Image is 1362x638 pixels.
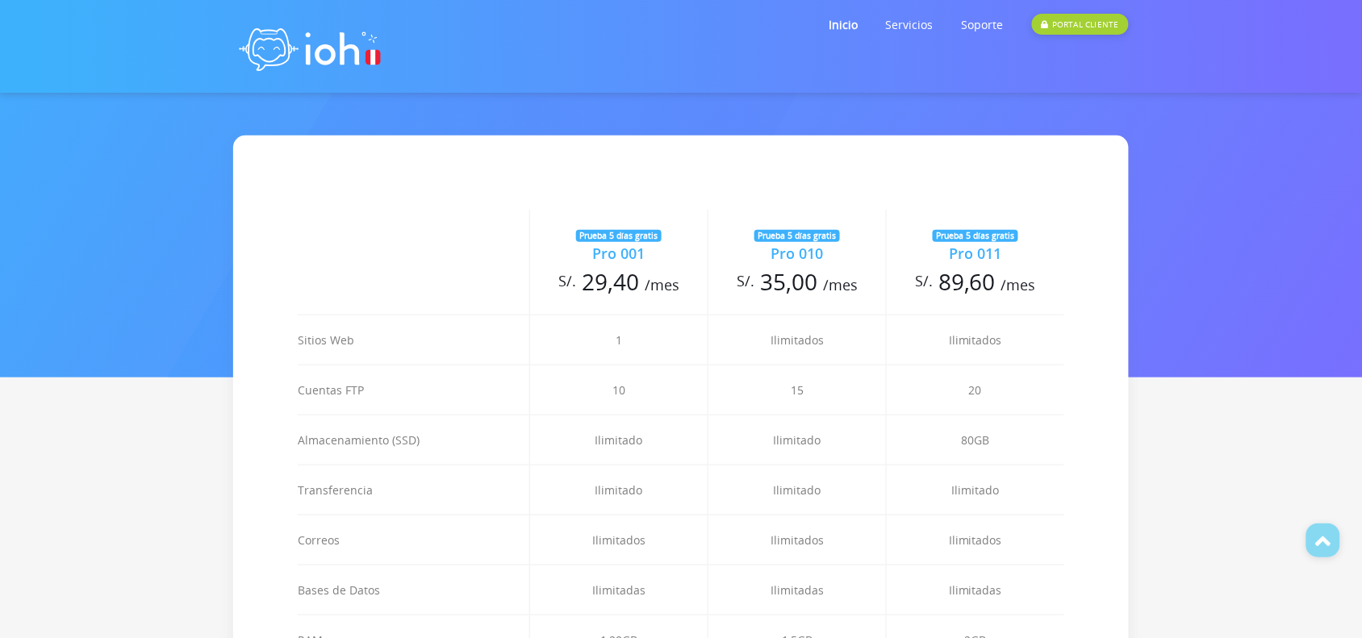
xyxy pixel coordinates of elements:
[708,565,886,615] td: Ilimitadas
[938,266,996,297] span: 89,60
[737,271,754,290] sup: S/.
[887,415,1064,465] td: 80GB
[887,243,1064,265] div: Pro 011
[298,565,529,615] td: Bases de Datos
[582,266,639,297] span: 29,40
[933,230,1017,243] div: Prueba 5 días gratis
[915,271,933,290] sup: S/.
[529,515,708,565] td: Ilimitados
[298,465,529,515] td: Transferencia
[529,365,708,415] td: 10
[530,243,708,265] div: Pro 001
[1001,275,1036,294] span: /mes
[529,565,708,615] td: Ilimitadas
[760,266,817,297] span: 35,00
[708,415,886,465] td: Ilimitado
[645,275,679,294] span: /mes
[529,315,708,365] td: 1
[298,365,529,415] td: Cuentas FTP
[558,271,576,290] sup: S/.
[298,415,529,465] td: Almacenamiento (SSD)
[298,315,529,365] td: Sitios Web
[708,515,886,565] td: Ilimitados
[1032,14,1129,35] div: PORTAL CLIENTE
[708,465,886,515] td: Ilimitado
[708,365,886,415] td: 15
[298,515,529,565] td: Correos
[233,10,386,82] img: logo ioh
[887,565,1064,615] td: Ilimitadas
[887,465,1064,515] td: Ilimitado
[823,275,858,294] span: /mes
[529,465,708,515] td: Ilimitado
[887,365,1064,415] td: 20
[708,243,886,265] div: Pro 010
[887,515,1064,565] td: Ilimitados
[754,230,839,243] div: Prueba 5 días gratis
[887,315,1064,365] td: Ilimitados
[529,415,708,465] td: Ilimitado
[708,315,886,365] td: Ilimitados
[576,230,661,243] div: Prueba 5 días gratis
